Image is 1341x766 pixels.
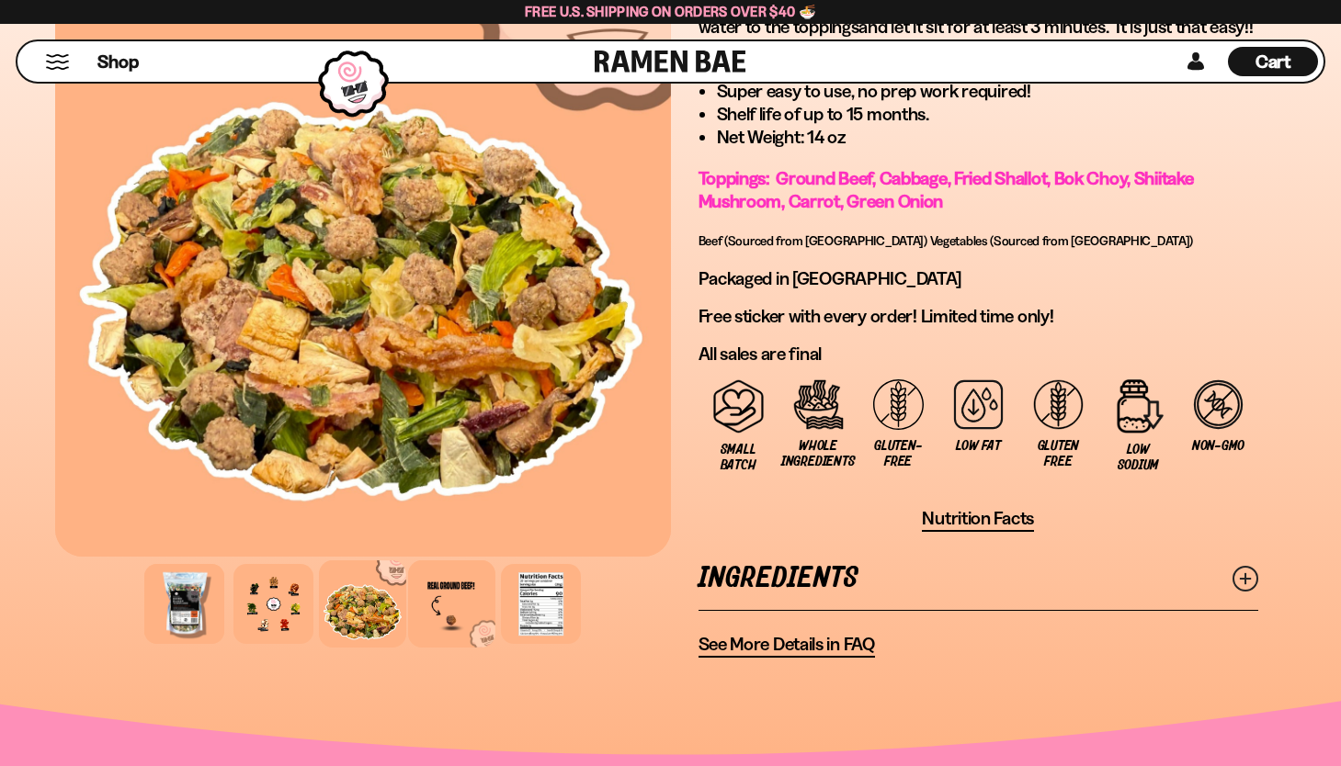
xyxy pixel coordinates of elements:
span: Beef (Sourced from [GEOGRAPHIC_DATA]) Vegetables (Sourced from [GEOGRAPHIC_DATA]) [699,232,1194,249]
span: Cart [1256,51,1291,73]
span: Free sticker with every order! Limited time only! [699,305,1054,327]
div: Cart [1228,41,1318,82]
span: Small Batch [708,442,769,473]
span: Nutrition Facts [922,507,1034,530]
li: Shelf life of up to 15 months. [717,103,1259,126]
span: Toppings: Ground Beef, Cabbage, Fried Shallot, Bok Choy, Shiitake Mushroom, Carrot, Green Onion [699,167,1194,212]
li: Net Weight: 14 oz [717,126,1259,149]
span: See More Details in FAQ [699,633,875,656]
span: Gluten Free [1028,438,1089,469]
span: Whole Ingredients [781,438,855,469]
p: Packaged in [GEOGRAPHIC_DATA] [699,267,1259,290]
a: See More Details in FAQ [699,633,875,658]
span: Shop [97,50,139,74]
p: All sales are final [699,343,1259,366]
a: Ingredients [699,546,1259,610]
button: Mobile Menu Trigger [45,54,70,70]
span: Low Fat [956,438,1000,454]
span: Free U.S. Shipping on Orders over $40 🍜 [525,3,816,20]
a: Shop [97,47,139,76]
span: Low Sodium [1108,442,1169,473]
button: Nutrition Facts [922,507,1034,532]
span: Non-GMO [1192,438,1244,454]
span: Gluten-free [868,438,929,469]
